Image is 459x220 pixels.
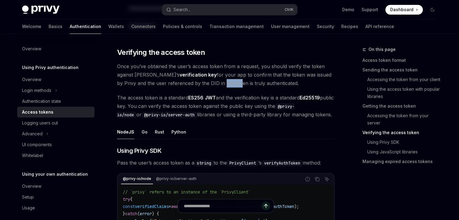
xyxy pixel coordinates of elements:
a: Setup [17,192,94,203]
a: Transaction management [209,19,264,34]
div: Overview [22,183,41,190]
button: Send message [262,202,270,210]
code: @privy-io/server-auth [142,112,197,118]
a: Authentication state [17,96,94,107]
code: verifyAuthToken [262,160,303,166]
img: dark logo [22,5,59,14]
div: Overview [22,76,41,83]
a: Security [317,19,334,34]
a: Support [362,7,378,13]
a: JWT [205,95,216,101]
span: { [130,196,132,202]
div: @privy-io/node [121,175,153,182]
span: Verifying the access token [117,48,205,57]
button: Toggle Advanced section [17,128,94,139]
code: PrivyClient [227,160,258,166]
a: Using JavaScript libraries [362,147,442,157]
a: Welcome [22,19,41,34]
a: Usage [17,203,94,213]
a: Accessing the token from your client [362,75,442,84]
div: Authentication state [22,98,61,105]
div: Whitelabel [22,152,43,159]
a: Whitelabel [17,150,94,161]
a: API reference [365,19,394,34]
a: Wallets [108,19,124,34]
input: Ask a question... [184,199,262,212]
h5: Using Privy authentication [22,64,78,71]
a: Policies & controls [163,19,202,34]
span: Using Privy SDK [117,146,162,155]
button: Copy the contents from the code block [313,175,321,183]
div: Access tokens [22,108,53,116]
div: Overview [22,45,41,52]
div: Search... [174,6,190,13]
div: UI components [22,141,52,148]
span: Pass the user’s access token as a to the ’s method: [117,159,335,167]
a: Using Privy SDK [362,137,442,147]
a: Overview [17,181,94,192]
span: // `privy` refers to an instance of the `PrivyClient` [123,189,251,195]
a: ES256 [188,95,203,101]
a: Connectors [131,19,156,34]
strong: verification key [180,72,217,78]
span: Dashboard [390,7,413,13]
a: Accessing the token from your server [362,111,442,128]
a: Overview [17,43,94,54]
span: On this page [368,46,396,53]
a: User management [271,19,310,34]
span: Once you’ve obtained the user’s access token from a request, you should verify the token against ... [117,62,335,87]
code: string [194,160,214,166]
div: Advanced [22,130,43,137]
a: Getting the access token [362,101,442,111]
a: UI components [17,139,94,150]
div: Usage [22,204,35,212]
a: Access token format [362,55,442,65]
a: Demo [342,7,354,13]
a: Dashboard [385,5,423,14]
a: Basics [49,19,62,34]
div: Rust [155,125,164,139]
a: Verifying the access token [362,128,442,137]
a: Logging users out [17,118,94,128]
code: @privy-io/node [117,103,295,118]
a: Authentication [70,19,101,34]
span: Ctrl K [285,7,294,12]
h5: Using your own authentication [22,171,88,178]
a: Sending the access token [362,65,442,75]
div: Python [171,125,186,139]
div: Logging users out [22,119,58,127]
a: Recipes [341,19,358,34]
button: Toggle Login methods section [17,85,94,96]
a: Access tokens [17,107,94,118]
span: try [123,196,130,202]
div: Login methods [22,87,51,94]
button: Open search [162,4,297,15]
div: @privy-io/server-auth [154,175,198,182]
a: Using the access token with popular libraries [362,84,442,101]
div: Setup [22,193,34,201]
button: Report incorrect code [304,175,311,183]
a: Overview [17,74,94,85]
button: Ask AI [323,175,331,183]
span: The access token is a standard and the verification key is a standard public key. You can verify ... [117,93,335,119]
a: Managing expired access tokens [362,157,442,166]
a: Ed25519 [300,95,320,101]
button: Toggle dark mode [428,5,437,14]
div: NodeJS [117,125,134,139]
div: Go [142,125,148,139]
